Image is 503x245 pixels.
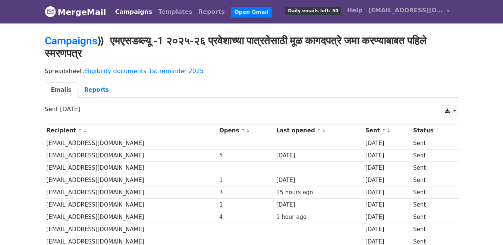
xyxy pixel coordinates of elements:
td: [EMAIL_ADDRESS][DOMAIN_NAME] [45,149,218,161]
div: [DATE] [365,151,410,160]
div: [DATE] [365,225,410,234]
td: [EMAIL_ADDRESS][DOMAIN_NAME] [45,137,218,149]
td: [EMAIL_ADDRESS][DOMAIN_NAME] [45,174,218,186]
div: [DATE] [365,188,410,197]
div: 5 [219,151,273,160]
td: [EMAIL_ADDRESS][DOMAIN_NAME] [45,223,218,236]
a: Help [344,3,365,18]
th: Last opened [274,125,364,137]
a: ↓ [246,128,250,134]
a: [EMAIL_ADDRESS][DOMAIN_NAME] [365,3,453,21]
td: [EMAIL_ADDRESS][DOMAIN_NAME] [45,211,218,223]
div: 3 [219,188,273,197]
a: ↑ [317,128,321,134]
a: Eligibility documents 1st reminder 2025 [84,67,204,75]
td: [EMAIL_ADDRESS][DOMAIN_NAME] [45,199,218,211]
td: Sent [411,199,452,211]
h2: ⟫ एमएसडब्ल्यू -1 २०२५-२६ प्रवेशाच्या पात्रतेसाठी मूळ कागदपत्रे जमा करण्याबाबत पहिले स्मरणपत्र [45,35,459,60]
a: ↓ [83,128,87,134]
th: Status [411,125,452,137]
p: Sent [DATE] [45,105,459,113]
th: Opens [217,125,274,137]
a: Campaigns [45,35,97,47]
div: [DATE] [365,213,410,222]
div: [DATE] [276,151,362,160]
a: ↑ [78,128,82,134]
a: Reports [195,4,228,19]
a: Templates [155,4,195,19]
td: [EMAIL_ADDRESS][DOMAIN_NAME] [45,186,218,199]
td: Sent [411,174,452,186]
div: 15 hours ago [276,188,362,197]
a: ↑ [241,128,245,134]
a: Reports [78,82,115,98]
div: 1 [219,201,273,209]
p: Spreadsheet: [45,67,459,75]
div: [DATE] [365,176,410,185]
th: Recipient [45,125,218,137]
a: Emails [45,82,78,98]
a: ↑ [382,128,386,134]
a: Open Gmail [231,7,272,18]
div: [DATE] [365,139,410,148]
td: Sent [411,137,452,149]
td: Sent [411,223,452,236]
span: [EMAIL_ADDRESS][DOMAIN_NAME] [368,6,443,15]
div: 4 [219,213,273,222]
div: 1 [219,176,273,185]
div: [DATE] [365,164,410,172]
td: Sent [411,186,452,199]
th: Sent [364,125,411,137]
td: Sent [411,161,452,174]
a: Campaigns [112,4,155,19]
td: Sent [411,149,452,161]
a: MergeMail [45,4,106,20]
img: MergeMail logo [45,6,56,17]
a: Daily emails left: 50 [282,3,344,18]
div: [DATE] [276,176,362,185]
td: [EMAIL_ADDRESS][DOMAIN_NAME] [45,161,218,174]
a: ↓ [322,128,326,134]
span: Daily emails left: 50 [285,7,341,15]
td: Sent [411,211,452,223]
a: ↓ [387,128,391,134]
div: [DATE] [365,201,410,209]
div: 1 hour ago [276,213,362,222]
div: [DATE] [276,201,362,209]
